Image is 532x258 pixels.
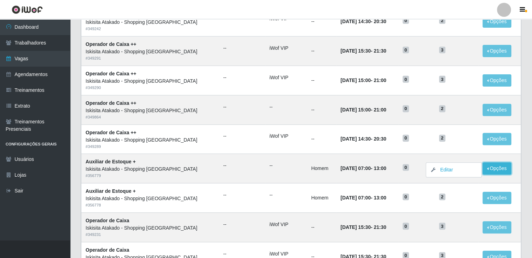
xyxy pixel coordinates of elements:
li: iWof VIP [269,74,303,81]
span: 0 [403,76,409,83]
div: # 349242 [86,26,215,32]
div: # 349864 [86,114,215,120]
ul: -- [269,162,303,169]
td: -- [307,36,336,66]
strong: Auxiliar de Estoque + [86,188,136,194]
li: iWof VIP [269,250,303,258]
span: 0 [403,223,409,230]
td: -- [307,212,336,242]
span: 2 [439,17,445,24]
ul: -- [223,74,261,81]
span: 0 [403,164,409,171]
div: Iskisita Atakado - Shopping [GEOGRAPHIC_DATA] [86,136,215,144]
span: 0 [403,105,409,112]
span: 2 [439,193,445,201]
td: Homem [307,154,336,183]
time: 21:30 [374,224,386,230]
button: Opções [483,15,511,28]
span: 0 [403,135,409,142]
time: [DATE] 15:00 [341,107,371,113]
time: 21:30 [374,48,386,54]
div: Iskisita Atakado - Shopping [GEOGRAPHIC_DATA] [86,224,215,232]
button: Opções [483,133,511,145]
div: # 349290 [86,85,215,91]
strong: Operador de Caixa ++ [86,130,136,135]
span: 3 [439,223,445,230]
button: Opções [483,45,511,57]
span: 2 [439,135,445,142]
button: Opções [483,162,511,175]
strong: - [341,195,386,201]
strong: Operador de Caixa [86,247,129,253]
strong: - [341,107,386,113]
ul: -- [223,250,261,258]
button: Opções [483,192,511,204]
strong: Operador de Caixa ++ [86,71,136,76]
time: [DATE] 07:00 [341,165,371,171]
ul: -- [223,221,261,228]
strong: - [341,48,386,54]
span: 2 [439,105,445,112]
div: # 349291 [86,55,215,61]
span: 0 [403,193,409,201]
strong: - [341,224,386,230]
div: Iskisita Atakado - Shopping [GEOGRAPHIC_DATA] [86,77,215,85]
strong: - [341,165,386,171]
div: Iskisita Atakado - Shopping [GEOGRAPHIC_DATA] [86,19,215,26]
img: CoreUI Logo [12,5,43,14]
button: Opções [483,74,511,87]
ul: -- [223,45,261,52]
time: [DATE] 14:30 [341,19,371,24]
div: # 356779 [86,173,215,179]
span: 0 [403,17,409,24]
span: 3 [439,76,445,83]
li: iWof VIP [269,221,303,228]
li: iWof VIP [269,133,303,140]
td: -- [307,7,336,36]
div: Iskisita Atakado - Shopping [GEOGRAPHIC_DATA] [86,48,215,55]
td: -- [307,124,336,154]
strong: - [341,136,386,142]
strong: Operador de Caixa [86,218,129,223]
button: Opções [483,104,511,116]
div: # 356778 [86,202,215,208]
time: 21:00 [374,107,386,113]
td: -- [307,66,336,95]
strong: - [341,19,386,24]
strong: Auxiliar de Estoque + [86,159,136,164]
time: 13:00 [374,165,386,171]
strong: - [341,77,386,83]
span: 0 [403,47,409,54]
div: # 349289 [86,144,215,150]
ul: -- [223,191,261,199]
time: 13:00 [374,195,386,201]
time: [DATE] 15:30 [341,224,371,230]
strong: Operador de Caixa ++ [86,100,136,106]
ul: -- [269,103,303,111]
ul: -- [223,133,261,140]
button: Opções [483,221,511,233]
ul: -- [223,103,261,111]
div: Iskisita Atakado - Shopping [GEOGRAPHIC_DATA] [86,107,215,114]
time: [DATE] 07:00 [341,195,371,201]
ul: -- [269,191,303,199]
li: iWof VIP [269,45,303,52]
time: [DATE] 15:00 [341,77,371,83]
div: # 349231 [86,232,215,238]
ul: -- [223,162,261,169]
td: Homem [307,183,336,213]
time: [DATE] 15:30 [341,48,371,54]
td: -- [307,95,336,124]
time: 21:00 [374,77,386,83]
a: Editar [433,167,453,172]
time: 20:30 [374,19,386,24]
div: Iskisita Atakado - Shopping [GEOGRAPHIC_DATA] [86,195,215,202]
div: Iskisita Atakado - Shopping [GEOGRAPHIC_DATA] [86,165,215,173]
time: 20:30 [374,136,386,142]
span: 3 [439,47,445,54]
strong: Operador de Caixa ++ [86,41,136,47]
time: [DATE] 14:30 [341,136,371,142]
